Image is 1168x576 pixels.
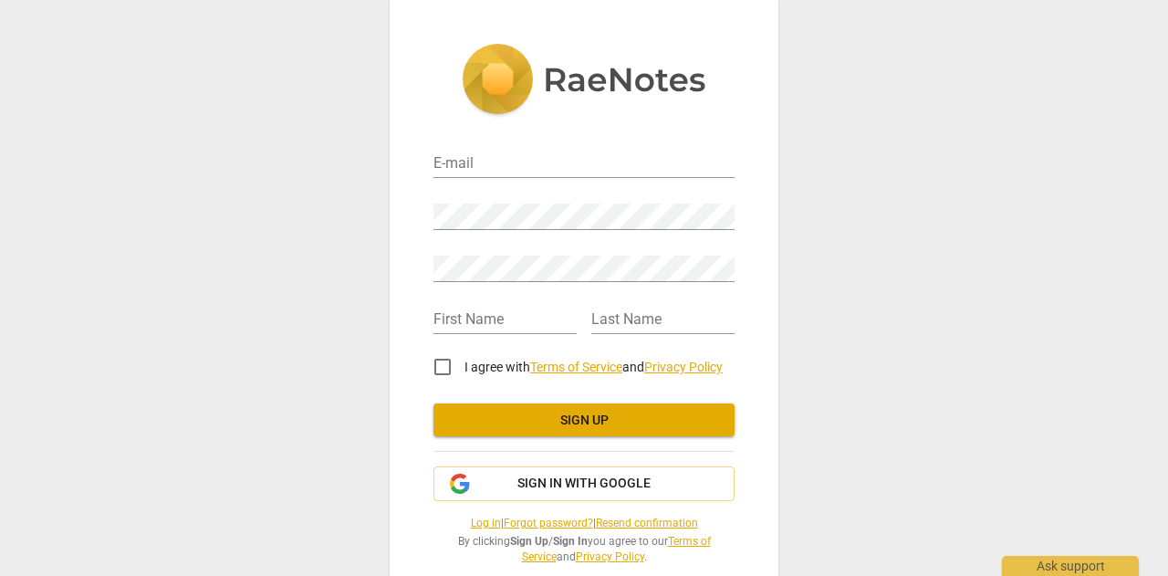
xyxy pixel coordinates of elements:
[522,535,711,563] a: Terms of Service
[471,517,501,529] a: Log in
[553,535,588,548] b: Sign In
[433,466,735,501] button: Sign in with Google
[433,534,735,564] span: By clicking / you agree to our and .
[504,517,593,529] a: Forgot password?
[644,360,723,374] a: Privacy Policy
[462,44,706,119] img: 5ac2273c67554f335776073100b6d88f.svg
[433,403,735,436] button: Sign up
[448,412,720,430] span: Sign up
[464,360,723,374] span: I agree with and
[433,516,735,531] span: | |
[1002,556,1139,576] div: Ask support
[517,475,651,493] span: Sign in with Google
[510,535,548,548] b: Sign Up
[596,517,698,529] a: Resend confirmation
[576,550,644,563] a: Privacy Policy
[530,360,622,374] a: Terms of Service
